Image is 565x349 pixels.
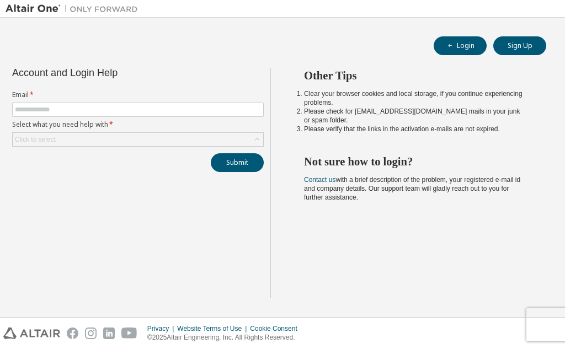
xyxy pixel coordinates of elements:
[304,125,526,133] li: Please verify that the links in the activation e-mails are not expired.
[147,333,304,342] p: © 2025 Altair Engineering, Inc. All Rights Reserved.
[493,36,546,55] button: Sign Up
[121,327,137,339] img: youtube.svg
[13,133,263,146] div: Click to select
[304,68,526,83] h2: Other Tips
[304,176,335,184] a: Contact us
[12,68,214,77] div: Account and Login Help
[103,327,115,339] img: linkedin.svg
[177,324,250,333] div: Website Terms of Use
[304,154,526,169] h2: Not sure how to login?
[147,324,177,333] div: Privacy
[211,153,264,172] button: Submit
[6,3,143,14] img: Altair One
[3,327,60,339] img: altair_logo.svg
[304,107,526,125] li: Please check for [EMAIL_ADDRESS][DOMAIN_NAME] mails in your junk or spam folder.
[434,36,487,55] button: Login
[85,327,97,339] img: instagram.svg
[67,327,78,339] img: facebook.svg
[12,120,264,129] label: Select what you need help with
[12,90,264,99] label: Email
[15,135,56,144] div: Click to select
[304,176,520,201] span: with a brief description of the problem, your registered e-mail id and company details. Our suppo...
[250,324,303,333] div: Cookie Consent
[304,89,526,107] li: Clear your browser cookies and local storage, if you continue experiencing problems.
